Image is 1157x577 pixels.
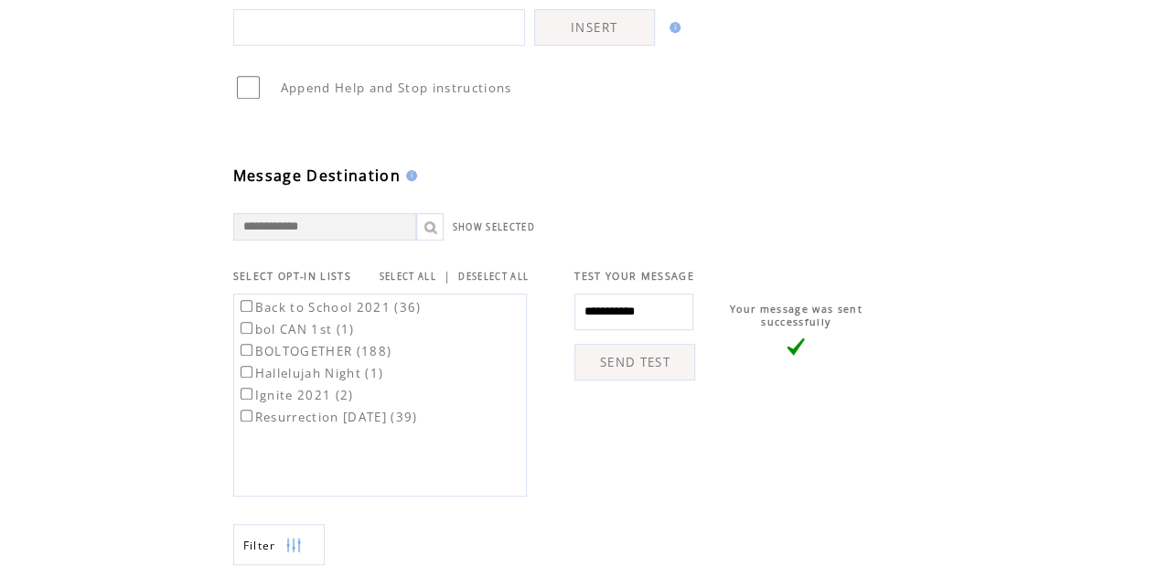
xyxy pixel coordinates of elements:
input: Hallelujah Night (1) [241,366,252,378]
img: help.gif [664,22,680,33]
span: | [444,268,451,284]
span: Your message was sent successfully [730,303,862,328]
input: BOLTOGETHER (188) [241,344,252,356]
img: filters.png [285,525,302,566]
img: vLarge.png [787,337,805,356]
a: SELECT ALL [380,271,436,283]
span: Message Destination [233,166,401,186]
input: Resurrection [DATE] (39) [241,410,252,422]
a: DESELECT ALL [458,271,529,283]
span: SELECT OPT-IN LISTS [233,270,351,283]
label: Resurrection [DATE] (39) [237,409,418,425]
label: Back to School 2021 (36) [237,299,422,315]
a: SHOW SELECTED [453,221,535,233]
label: BOLTOGETHER (188) [237,343,392,359]
input: Back to School 2021 (36) [241,300,252,312]
a: SEND TEST [574,344,695,380]
a: Filter [233,524,325,565]
input: bol CAN 1st (1) [241,322,252,334]
label: Ignite 2021 (2) [237,387,354,403]
label: Hallelujah Night (1) [237,365,384,381]
input: Ignite 2021 (2) [241,388,252,400]
span: Append Help and Stop instructions [281,80,512,96]
span: TEST YOUR MESSAGE [574,270,694,283]
span: Show filters [243,538,276,553]
label: bol CAN 1st (1) [237,321,355,337]
a: INSERT [534,9,655,46]
img: help.gif [401,170,417,181]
